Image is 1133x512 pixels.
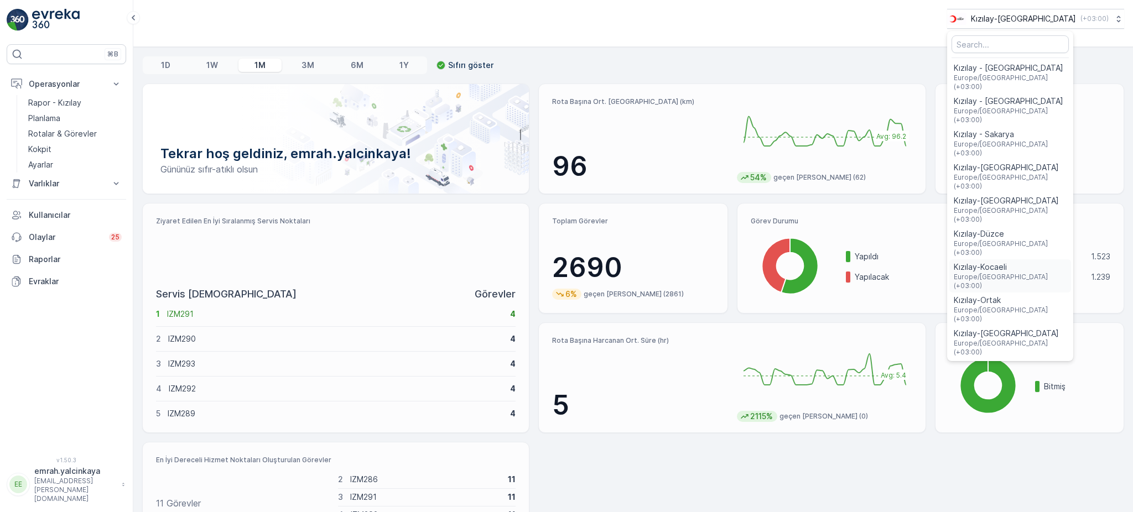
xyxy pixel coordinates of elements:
span: Kızılay - [GEOGRAPHIC_DATA] [954,96,1067,107]
p: 5 [552,389,727,422]
p: 6M [351,60,363,71]
span: Kızılay-[GEOGRAPHIC_DATA] [954,328,1067,339]
p: Operasyonlar [29,79,104,90]
p: Kokpit [28,144,51,155]
span: Kızılay-[GEOGRAPHIC_DATA] [954,195,1067,206]
button: Operasyonlar [7,73,126,95]
p: IZM290 [168,333,503,344]
p: [EMAIL_ADDRESS][PERSON_NAME][DOMAIN_NAME] [34,477,116,503]
p: 54% [749,172,768,183]
p: Tekrar hoş geldiniz, emrah.yalcinkaya! [160,145,511,163]
p: 4 [510,309,516,320]
span: Kızılay - [GEOGRAPHIC_DATA] [954,62,1067,74]
p: Yapılacak [855,271,1084,283]
p: Görev Durumu [751,217,1110,226]
span: Europe/[GEOGRAPHIC_DATA] (+03:00) [954,306,1067,323]
span: Europe/[GEOGRAPHIC_DATA] (+03:00) [954,140,1067,158]
span: Kızılay-Kocaeli [954,262,1067,273]
a: Evraklar [7,270,126,292]
p: 11 Görevler [156,497,201,510]
p: Gününüz sıfır-atıklı olsun [160,163,511,176]
ul: Menu [947,31,1073,361]
p: Ziyaret Edilen En İyi Sıralanmış Servis Noktaları [156,217,516,226]
a: Ayarlar [24,157,126,173]
span: Kızılay - Sakarya [954,129,1067,140]
a: Planlama [24,111,126,126]
p: geçen [PERSON_NAME] (0) [779,412,868,421]
a: Olaylar25 [7,226,126,248]
p: 2 [338,474,343,485]
span: Europe/[GEOGRAPHIC_DATA] (+03:00) [954,173,1067,191]
p: En İyi Dereceli Hizmet Noktaları Oluşturulan Görevler [156,456,516,464]
p: 4 [156,383,162,394]
p: IZM291 [167,309,503,320]
span: Europe/[GEOGRAPHIC_DATA] (+03:00) [954,74,1067,91]
p: Sıfırı göster [448,60,493,71]
p: 1 [156,309,160,320]
p: IZM291 [350,492,501,503]
span: v 1.50.3 [7,457,126,463]
span: Europe/[GEOGRAPHIC_DATA] (+03:00) [954,273,1067,290]
p: 96 [552,150,727,183]
p: Bitmiş [1044,381,1110,392]
p: IZM292 [169,383,503,394]
p: 1W [206,60,218,71]
img: k%C4%B1z%C4%B1lay_jywRncg.png [947,13,966,25]
p: 2115% [749,411,774,422]
p: 5 [156,408,160,419]
p: geçen [PERSON_NAME] (2861) [584,290,684,299]
button: EEemrah.yalcinkaya[EMAIL_ADDRESS][PERSON_NAME][DOMAIN_NAME] [7,466,126,503]
p: Kızılay-[GEOGRAPHIC_DATA] [971,13,1076,24]
p: 6% [564,289,578,300]
div: EE [9,476,27,493]
p: IZM293 [168,358,503,369]
p: Ayarlar [28,159,53,170]
img: logo_light-DOdMpM7g.png [32,9,80,31]
p: 2 [156,333,161,344]
a: Rapor - Kızılay [24,95,126,111]
span: Europe/[GEOGRAPHIC_DATA] (+03:00) [954,339,1067,357]
p: Rapor - Kızılay [28,97,81,108]
p: 1.523 [1091,251,1110,262]
p: 1D [161,60,170,71]
p: geçen [PERSON_NAME] (62) [773,173,866,182]
p: 4 [510,383,516,394]
p: 25 [111,233,119,242]
p: emrah.yalcinkaya [34,466,116,477]
p: IZM289 [168,408,503,419]
p: IZM286 [350,474,501,485]
p: Rota Başına Ort. [GEOGRAPHIC_DATA] (km) [552,97,727,106]
a: Kullanıcılar [7,204,126,226]
p: Raporlar [29,254,122,265]
p: 2690 [552,251,714,284]
p: ⌘B [107,50,118,59]
p: Rotalar & Görevler [28,128,97,139]
p: Olaylar [29,232,102,243]
p: Varlıklar [29,178,104,189]
p: Kullanıcılar [29,210,122,221]
p: 4 [510,408,516,419]
span: Kızılay-Düzce [954,228,1067,239]
img: logo [7,9,29,31]
p: 3 [338,492,343,503]
a: Rotalar & Görevler [24,126,126,142]
input: Search... [952,35,1069,53]
p: 4 [510,333,516,344]
span: Europe/[GEOGRAPHIC_DATA] (+03:00) [954,206,1067,224]
button: Kızılay-[GEOGRAPHIC_DATA](+03:00) [947,9,1124,29]
a: Kokpit [24,142,126,157]
p: 1M [254,60,266,71]
p: Görevler [475,286,516,302]
span: Europe/[GEOGRAPHIC_DATA] (+03:00) [954,239,1067,257]
button: Varlıklar [7,173,126,195]
span: Europe/[GEOGRAPHIC_DATA] (+03:00) [954,107,1067,124]
p: 1.239 [1091,271,1110,283]
p: 11 [508,492,516,503]
p: Servis [DEMOGRAPHIC_DATA] [156,286,297,302]
a: Raporlar [7,248,126,270]
p: 3 [156,358,161,369]
p: 11 [508,474,516,485]
span: Kızılay-Ortak [954,295,1067,306]
p: 3M [302,60,314,71]
p: Yapıldı [855,251,1084,262]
